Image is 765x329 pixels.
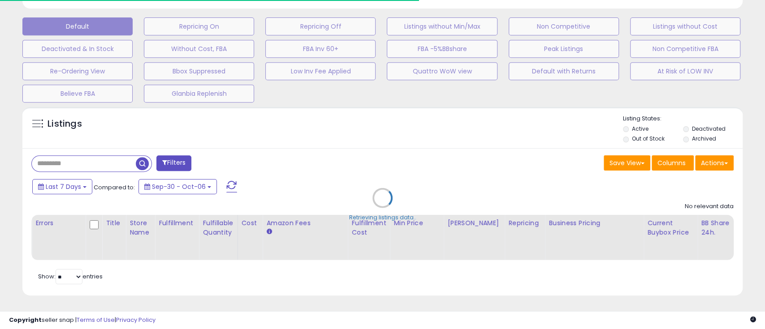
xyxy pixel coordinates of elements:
[387,62,497,80] button: Quattro WoW view
[144,62,254,80] button: Bbox Suppressed
[265,40,376,58] button: FBA Inv 60+
[144,40,254,58] button: Without Cost, FBA
[22,17,133,35] button: Default
[9,316,42,324] strong: Copyright
[630,17,740,35] button: Listings without Cost
[387,17,497,35] button: Listings without Min/Max
[509,62,619,80] button: Default with Returns
[22,62,133,80] button: Re-Ordering View
[265,62,376,80] button: Low Inv Fee Applied
[265,17,376,35] button: Repricing Off
[144,17,254,35] button: Repricing On
[77,316,115,324] a: Terms of Use
[116,316,156,324] a: Privacy Policy
[9,316,156,325] div: seller snap | |
[144,85,254,103] button: Glanbia Replenish
[22,85,133,103] button: Believe FBA
[630,40,740,58] button: Non Competitive FBA
[509,17,619,35] button: Non Competitive
[630,62,740,80] button: At Risk of LOW INV
[349,214,416,222] div: Retrieving listings data..
[509,40,619,58] button: Peak Listings
[387,40,497,58] button: FBA -5%BBshare
[22,40,133,58] button: Deactivated & In Stock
